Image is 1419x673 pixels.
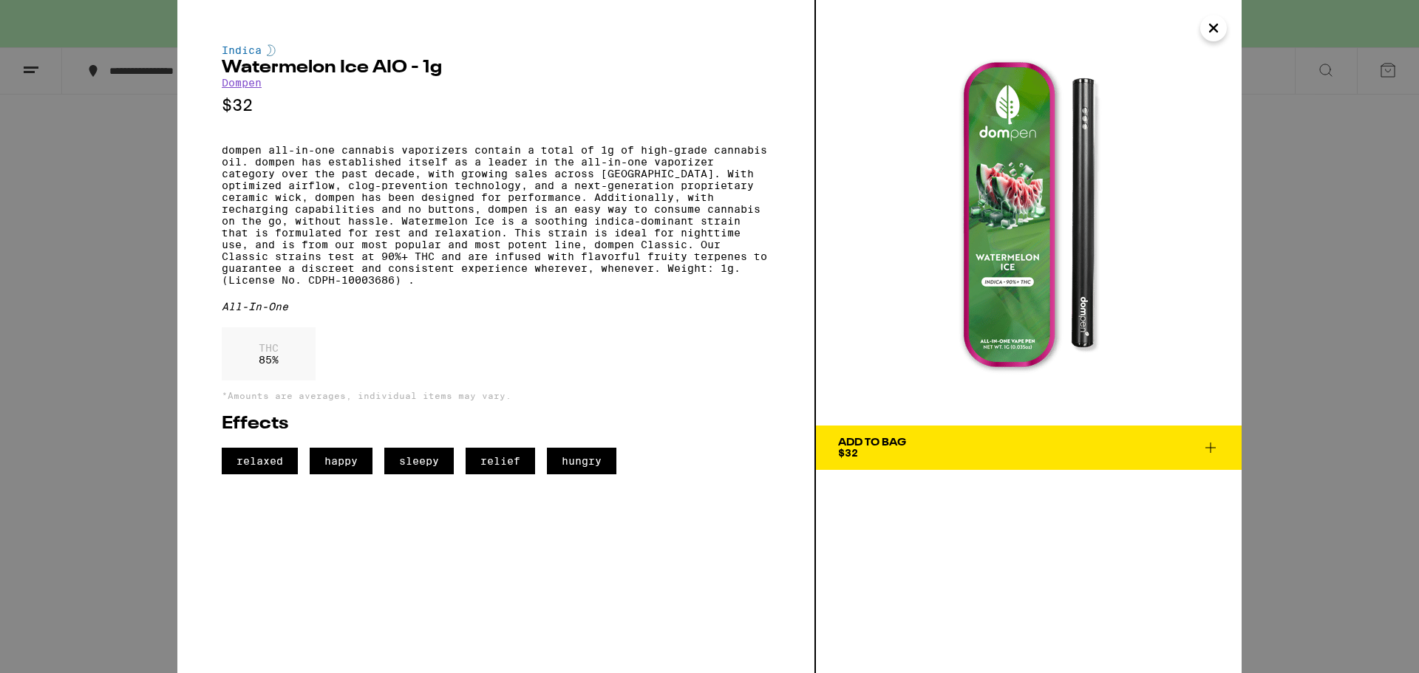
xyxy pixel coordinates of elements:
p: dompen all-in-one cannabis vaporizers contain a total of 1g of high-grade cannabis oil. dompen ha... [222,144,770,286]
div: 85 % [222,327,316,380]
span: relief [466,448,535,474]
button: Redirect to URL [1,1,807,107]
span: relaxed [222,448,298,474]
p: *Amounts are averages, individual items may vary. [222,391,770,400]
span: Hi. Need any help? [9,10,106,22]
p: THC [259,342,279,354]
div: Indica [222,44,770,56]
span: happy [310,448,372,474]
h2: Watermelon Ice AIO - 1g [222,59,770,77]
span: sleepy [384,448,454,474]
img: indicaColor.svg [267,44,276,56]
h2: Effects [222,415,770,433]
p: $32 [222,96,770,115]
button: Add To Bag$32 [816,426,1242,470]
span: hungry [547,448,616,474]
div: All-In-One [222,301,770,312]
span: $32 [838,447,858,459]
div: Add To Bag [838,437,906,448]
a: Dompen [222,77,262,89]
button: Close [1200,15,1227,41]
